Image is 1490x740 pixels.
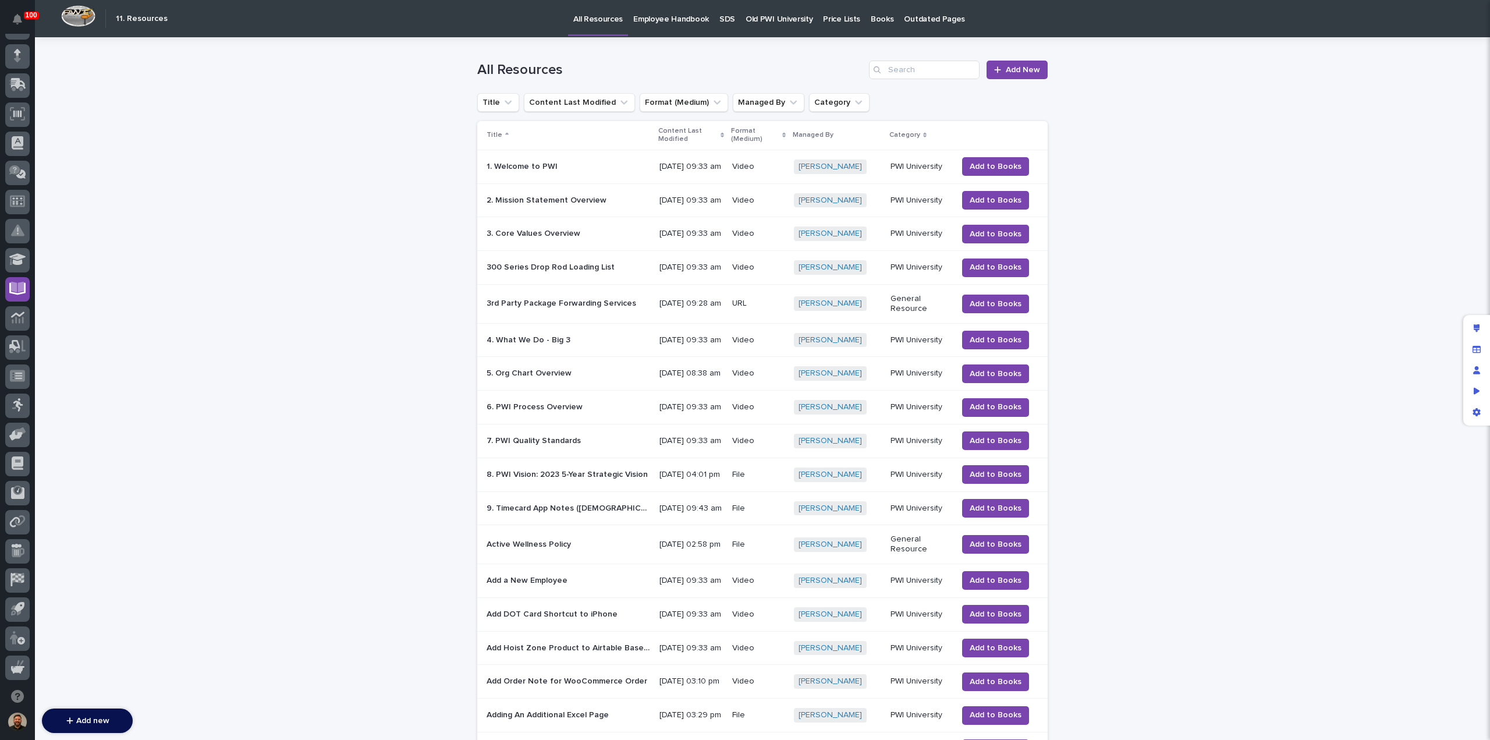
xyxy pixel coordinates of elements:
[659,576,722,586] p: [DATE] 09:33 am
[962,295,1029,313] button: Add to Books
[1006,65,1040,75] span: Add New
[799,677,862,686] a: [PERSON_NAME]
[12,65,212,83] p: How can we help?
[732,299,785,309] p: URL
[732,576,785,586] p: Video
[659,610,722,619] p: [DATE] 09:33 am
[12,129,33,150] img: 1736555164131-43832dd5-751b-4058-ba23-39d91318e5a0
[477,699,1048,732] tr: Adding An Additional Excel PageAdding An Additional Excel Page [DATE] 03:29 pmFile[PERSON_NAME] P...
[970,468,1021,481] span: Add to Books
[659,540,722,550] p: [DATE] 02:58 pm
[889,129,920,141] p: Category
[116,215,141,224] span: Pylon
[477,357,1048,391] tr: 5. Org Chart Overview5. Org Chart Overview [DATE] 08:38 amVideo[PERSON_NAME] PWI UniversityAdd to...
[732,470,785,480] p: File
[82,215,141,224] a: Powered byPylon
[962,225,1029,243] button: Add to Books
[970,193,1021,207] span: Add to Books
[487,260,617,272] p: 300 Series Drop Rod Loading List
[42,709,133,733] button: Add new
[477,391,1048,424] tr: 6. PWI Process Overview6. PWI Process Overview [DATE] 09:33 amVideo[PERSON_NAME] PWI UniversityAd...
[891,294,948,314] p: General Resource
[962,706,1029,725] button: Add to Books
[891,677,948,686] p: PWI University
[731,125,779,146] p: Format (Medium)
[732,710,785,720] p: File
[487,193,609,206] p: 2. Mission Statement Overview
[809,93,870,112] button: Category
[970,501,1021,515] span: Add to Books
[659,436,722,446] p: [DATE] 09:33 am
[487,296,638,309] p: 3rd Party Package Forwarding Services
[891,534,948,554] p: General Resource
[970,400,1021,414] span: Add to Books
[1466,402,1487,423] div: App settings
[732,677,785,686] p: Video
[116,14,168,24] h2: 11. Resources
[477,597,1048,631] tr: Add DOT Card Shortcut to iPhoneAdd DOT Card Shortcut to iPhone [DATE] 09:33 amVideo[PERSON_NAME] ...
[962,465,1029,484] button: Add to Books
[799,504,862,514] a: [PERSON_NAME]
[962,571,1029,590] button: Add to Books
[962,259,1029,277] button: Add to Books
[970,367,1021,381] span: Add to Books
[487,537,573,550] p: Active Wellness Policy
[962,364,1029,383] button: Add to Books
[487,129,502,141] p: Title
[487,366,574,378] p: 5. Org Chart Overview
[477,323,1048,357] tr: 4. What We Do - Big 34. What We Do - Big 3 [DATE] 09:33 amVideo[PERSON_NAME] PWI UniversityAdd to...
[970,260,1021,274] span: Add to Books
[477,93,519,112] button: Title
[962,499,1029,518] button: Add to Books
[891,369,948,378] p: PWI University
[198,133,212,147] button: Start new chat
[970,675,1021,689] span: Add to Books
[487,160,560,172] p: 1. Welcome to PWI
[659,335,722,345] p: [DATE] 09:33 am
[477,491,1048,525] tr: 9. Timecard App Notes ([DEMOGRAPHIC_DATA] Employees Only)9. Timecard App Notes ([DEMOGRAPHIC_DATA...
[640,93,728,112] button: Format (Medium)
[659,263,722,272] p: [DATE] 09:33 am
[799,196,862,206] a: [PERSON_NAME]
[891,229,948,239] p: PWI University
[658,125,717,146] p: Content Last Modified
[487,573,570,586] p: Add a New Employee
[732,196,785,206] p: Video
[732,369,785,378] p: Video
[970,434,1021,448] span: Add to Books
[12,46,212,65] p: Welcome 👋
[891,576,948,586] p: PWI University
[659,504,722,514] p: [DATE] 09:43 am
[1466,318,1487,339] div: Edit layout
[23,187,63,199] span: Help Docs
[477,458,1048,491] tr: 8. PWI Vision: 2023 5-Year Strategic Vision8. PWI Vision: 2023 5-Year Strategic Vision [DATE] 04:...
[659,229,722,239] p: [DATE] 09:33 am
[732,229,785,239] p: Video
[477,564,1048,597] tr: Add a New EmployeeAdd a New Employee [DATE] 09:33 amVideo[PERSON_NAME] PWI UniversityAdd to Books
[732,610,785,619] p: Video
[891,335,948,345] p: PWI University
[891,263,948,272] p: PWI University
[891,162,948,172] p: PWI University
[659,196,722,206] p: [DATE] 09:33 am
[891,436,948,446] p: PWI University
[732,335,785,345] p: Video
[962,398,1029,417] button: Add to Books
[799,470,862,480] a: [PERSON_NAME]
[5,684,30,709] button: Open support chat
[659,470,722,480] p: [DATE] 04:01 pm
[477,424,1048,458] tr: 7. PWI Quality Standards7. PWI Quality Standards [DATE] 09:33 amVideo[PERSON_NAME] PWI University...
[477,62,864,79] h1: All Resources
[732,162,785,172] p: Video
[962,157,1029,176] button: Add to Books
[793,129,833,141] p: Managed By
[970,297,1021,311] span: Add to Books
[799,643,862,653] a: [PERSON_NAME]
[891,610,948,619] p: PWI University
[732,436,785,446] p: Video
[970,708,1021,722] span: Add to Books
[799,162,862,172] a: [PERSON_NAME]
[891,402,948,412] p: PWI University
[5,710,30,734] button: users-avatar
[61,5,95,27] img: Workspace Logo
